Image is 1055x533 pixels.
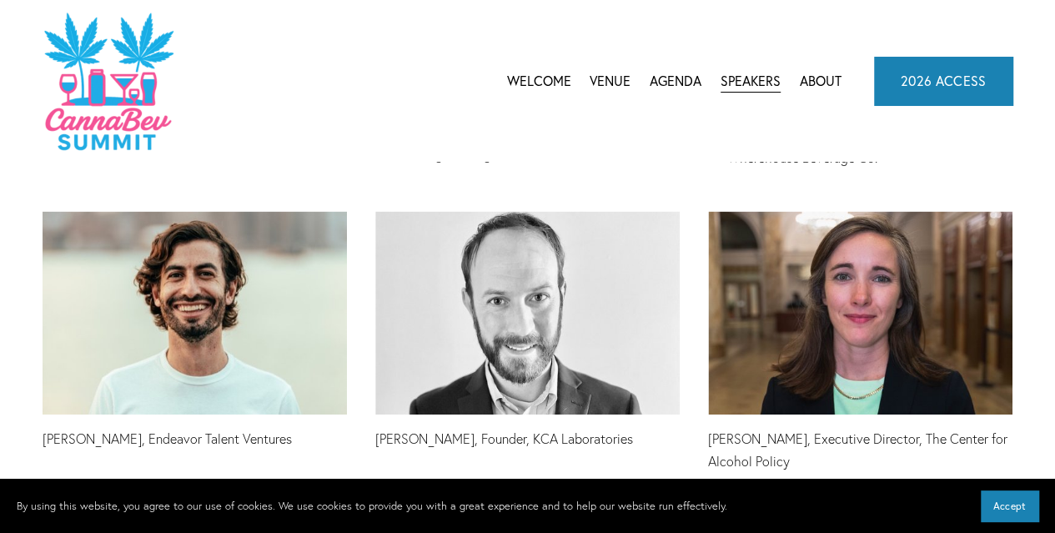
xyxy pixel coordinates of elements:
a: Venue [590,68,630,93]
p: By using this website, you agree to our use of cookies. We use cookies to provide you with a grea... [17,496,727,515]
a: Speakers [721,68,781,93]
button: Accept [981,490,1038,521]
span: Agenda [650,70,701,93]
a: folder dropdown [650,68,701,93]
p: [PERSON_NAME], Executive Director, The Center for Alcohol Policy [708,428,1012,473]
a: 2026 ACCESS [874,57,1013,105]
img: CannaDataCon [43,11,173,152]
a: About [800,68,841,93]
span: Accept [993,500,1026,512]
a: Welcome [506,68,570,93]
p: [PERSON_NAME], Endeavor Talent Ventures [43,428,347,450]
p: [PERSON_NAME], Founder, KCA Laboratories [375,428,680,450]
